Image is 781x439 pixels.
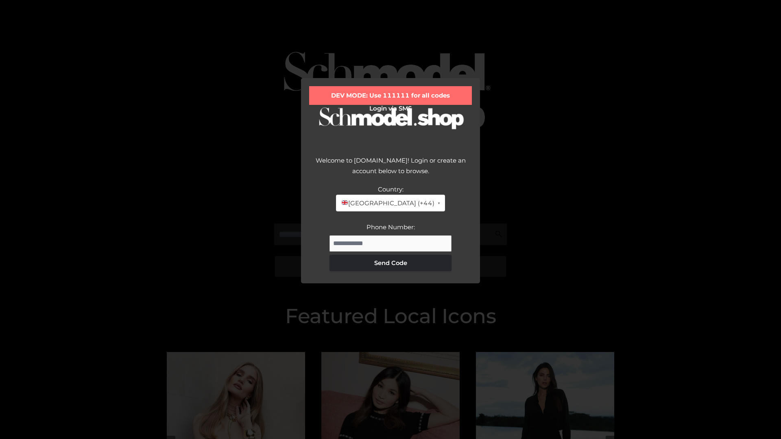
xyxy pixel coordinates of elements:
[309,105,472,112] h2: Login via SMS
[309,155,472,184] div: Welcome to [DOMAIN_NAME]! Login or create an account below to browse.
[367,223,415,231] label: Phone Number:
[309,86,472,105] div: DEV MODE: Use 111111 for all codes
[341,198,434,209] span: [GEOGRAPHIC_DATA] (+44)
[329,255,452,271] button: Send Code
[342,200,348,206] img: 🇬🇧
[378,185,404,193] label: Country:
